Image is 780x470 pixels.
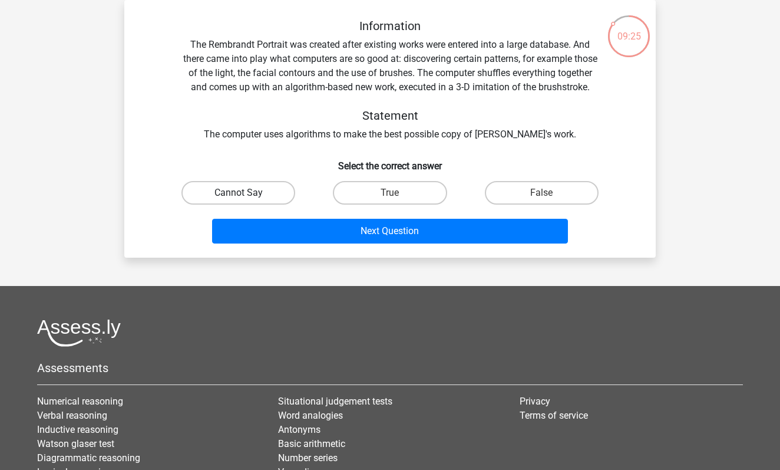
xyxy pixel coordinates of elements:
[212,219,569,244] button: Next Question
[143,19,637,142] div: The Rembrandt Portrait was created after existing works were entered into a large database. And t...
[37,396,123,407] a: Numerical reasoning
[278,452,338,464] a: Number series
[37,452,140,464] a: Diagrammatic reasoning
[520,410,588,421] a: Terms of service
[607,14,651,44] div: 09:25
[37,361,743,375] h5: Assessments
[181,109,599,123] h5: Statement
[37,410,107,421] a: Verbal reasoning
[278,410,343,421] a: Word analogies
[37,424,118,435] a: Inductive reasoning
[278,396,392,407] a: Situational judgement tests
[278,424,320,435] a: Antonyms
[333,181,447,205] label: True
[37,319,121,347] img: Assessly logo
[181,19,599,33] h5: Information
[181,181,295,205] label: Cannot Say
[520,396,550,407] a: Privacy
[37,438,114,449] a: Watson glaser test
[143,151,637,172] h6: Select the correct answer
[278,438,345,449] a: Basic arithmetic
[485,181,599,205] label: False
